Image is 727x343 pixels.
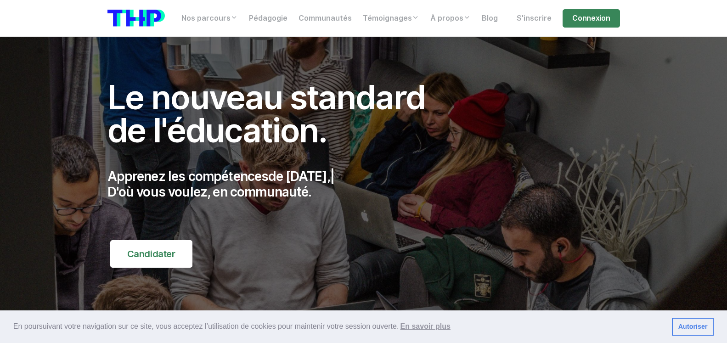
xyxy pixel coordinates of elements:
[357,9,425,28] a: Témoignages
[176,9,243,28] a: Nos parcours
[563,9,620,28] a: Connexion
[511,9,557,28] a: S'inscrire
[107,81,445,147] h1: Le nouveau standard de l'éducation.
[243,9,293,28] a: Pédagogie
[425,9,476,28] a: À propos
[672,318,714,336] a: dismiss cookie message
[399,320,452,333] a: learn more about cookies
[110,240,192,268] a: Candidater
[107,169,445,200] p: Apprenez les compétences D'où vous voulez, en communauté.
[107,10,165,27] img: logo
[268,169,330,184] span: de [DATE],
[476,9,503,28] a: Blog
[330,169,334,184] span: |
[293,9,357,28] a: Communautés
[13,320,665,333] span: En poursuivant votre navigation sur ce site, vous acceptez l’utilisation de cookies pour mainteni...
